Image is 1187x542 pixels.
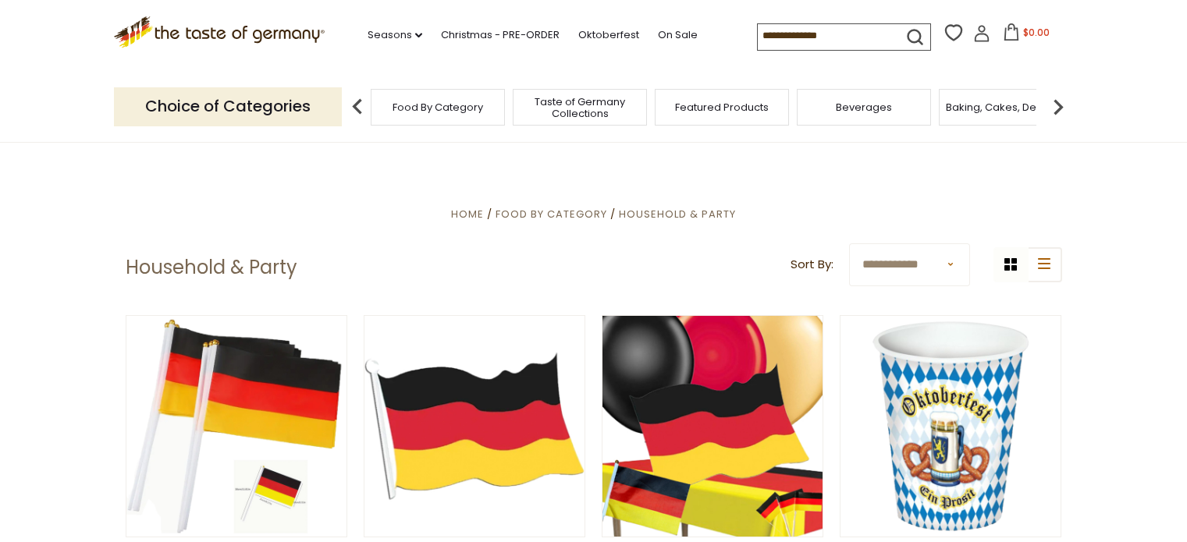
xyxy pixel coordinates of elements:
[393,101,483,113] a: Food By Category
[126,316,347,537] img: The Taste of Germany "Black Red Gold" German Flags (pack of 5), weather-resistant, 8 x 5 inches
[342,91,373,122] img: previous arrow
[368,27,422,44] a: Seasons
[993,23,1060,47] button: $0.00
[578,27,639,44] a: Oktoberfest
[791,255,833,275] label: Sort By:
[451,207,484,221] a: Home
[658,27,698,44] a: On Sale
[364,316,585,537] img: The Taste of Germany "Black Red Gold" Large Flag Cutout, 12" x 17"
[1043,91,1074,122] img: next arrow
[836,101,892,113] a: Beverages
[441,27,560,44] a: Christmas - PRE-ORDER
[619,207,736,221] a: Household & Party
[946,101,1067,113] a: Baking, Cakes, Desserts
[517,96,642,119] a: Taste of Germany Collections
[675,101,769,113] a: Featured Products
[840,316,1061,537] img: The Taste of Germany Oktoberfest Beer and Pretzel Cups 9 oz (8/pkg)
[1023,26,1050,39] span: $0.00
[602,316,823,537] img: The Taste of Germany "Black Red Gold" Party Decoration Kit
[126,256,297,279] h1: Household & Party
[114,87,342,126] p: Choice of Categories
[496,207,607,221] a: Food By Category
